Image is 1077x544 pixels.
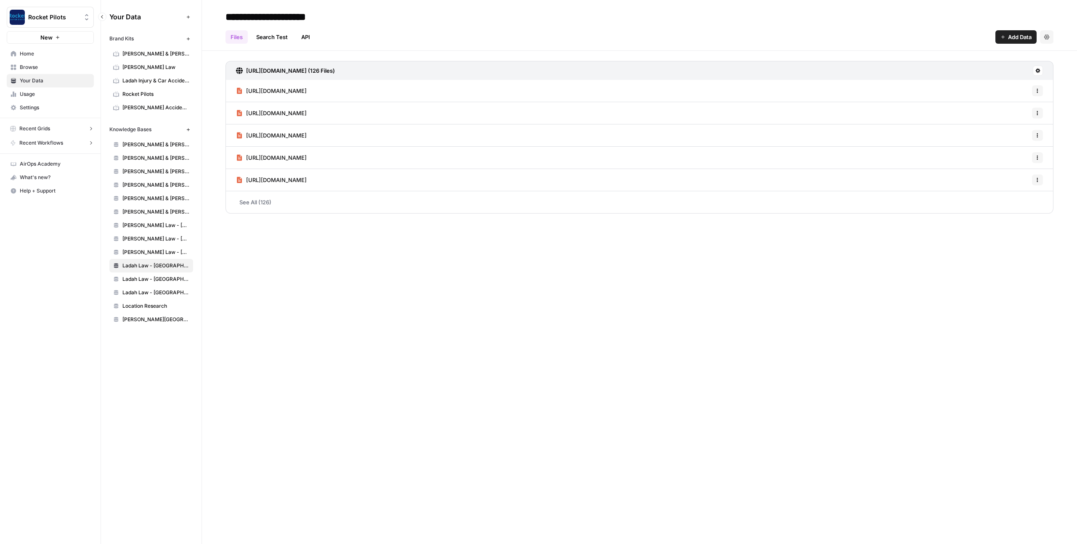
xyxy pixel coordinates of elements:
span: Your Data [109,12,183,22]
span: [PERSON_NAME][GEOGRAPHIC_DATA] [122,316,189,323]
a: [PERSON_NAME] Law - [GEOGRAPHIC_DATA] [109,232,193,246]
span: Add Data [1008,33,1032,41]
span: Browse [20,63,90,71]
span: [URL][DOMAIN_NAME] [246,109,307,117]
span: Recent Grids [19,125,50,132]
span: [PERSON_NAME] Law - [GEOGRAPHIC_DATA] [122,222,189,229]
span: [PERSON_NAME] & [PERSON_NAME] - Independence [122,154,189,162]
a: Settings [7,101,94,114]
span: [PERSON_NAME] Law - [GEOGRAPHIC_DATA] [122,248,189,256]
a: [URL][DOMAIN_NAME] [236,80,307,102]
button: Add Data [995,30,1037,44]
span: [URL][DOMAIN_NAME] [246,131,307,140]
div: What's new? [7,171,93,184]
a: [PERSON_NAME] & [PERSON_NAME] [109,192,193,205]
a: Files [225,30,248,44]
button: What's new? [7,171,94,184]
a: Usage [7,87,94,101]
a: [PERSON_NAME] Law - [GEOGRAPHIC_DATA] [109,246,193,259]
span: Brand Kits [109,35,134,42]
span: Home [20,50,90,58]
span: Settings [20,104,90,111]
span: Your Data [20,77,90,85]
span: Recent Workflows [19,139,63,147]
a: See All (126) [225,191,1053,213]
button: New [7,31,94,44]
span: [PERSON_NAME] & [PERSON_NAME] [122,195,189,202]
a: Ladah Injury & Car Accident Lawyers [GEOGRAPHIC_DATA] [109,74,193,87]
h3: [URL][DOMAIN_NAME] (126 Files) [246,66,335,75]
a: [PERSON_NAME] Law - [GEOGRAPHIC_DATA] [109,219,193,232]
a: Your Data [7,74,94,87]
span: [PERSON_NAME] & [PERSON_NAME] - [US_STATE] [122,181,189,189]
a: [PERSON_NAME] & [PERSON_NAME] - [US_STATE] [109,178,193,192]
span: Ladah Law - [GEOGRAPHIC_DATA] [122,275,189,283]
a: Location Research [109,299,193,313]
span: [PERSON_NAME] & [PERSON_NAME] [US_STATE] Car Accident Lawyers [122,50,189,58]
span: [PERSON_NAME] & [PERSON_NAME] - [GEOGRAPHIC_DATA][PERSON_NAME] [122,208,189,216]
a: [URL][DOMAIN_NAME] [236,102,307,124]
a: Ladah Law - [GEOGRAPHIC_DATA] [109,286,193,299]
span: Knowledge Bases [109,126,151,133]
a: [URL][DOMAIN_NAME] [236,124,307,146]
a: Home [7,47,94,61]
a: [PERSON_NAME][GEOGRAPHIC_DATA] [109,313,193,326]
a: [URL][DOMAIN_NAME] (126 Files) [236,61,335,80]
span: [URL][DOMAIN_NAME] [246,87,307,95]
span: Usage [20,90,90,98]
span: [PERSON_NAME] Law - [GEOGRAPHIC_DATA] [122,235,189,243]
span: Rocket Pilots [122,90,189,98]
a: Ladah Law - [GEOGRAPHIC_DATA] [109,272,193,286]
button: Recent Grids [10,125,94,132]
span: Ladah Law - [GEOGRAPHIC_DATA] [122,262,189,269]
button: Help + Support [7,184,94,198]
a: [URL][DOMAIN_NAME] [236,147,307,169]
a: Rocket Pilots [109,87,193,101]
img: Rocket Pilots Logo [10,10,25,25]
span: Rocket Pilots [28,13,79,21]
a: [PERSON_NAME] Law [109,61,193,74]
a: [PERSON_NAME] & [PERSON_NAME] [US_STATE] Car Accident Lawyers [109,47,193,61]
a: [PERSON_NAME] & [PERSON_NAME] - Florissant [109,138,193,151]
a: Browse [7,61,94,74]
button: Workspace: Rocket Pilots [7,7,94,28]
a: AirOps Academy [7,157,94,171]
span: [URL][DOMAIN_NAME] [246,153,307,162]
span: [PERSON_NAME] Law [122,63,189,71]
span: [PERSON_NAME] & [PERSON_NAME] - Florissant [122,141,189,148]
span: [URL][DOMAIN_NAME] [246,176,307,184]
button: Recent Workflows [10,139,94,147]
a: [PERSON_NAME] & [PERSON_NAME] - [GEOGRAPHIC_DATA][PERSON_NAME] [109,205,193,219]
a: [PERSON_NAME] Accident Attorneys [109,101,193,114]
span: [PERSON_NAME] Accident Attorneys [122,104,189,111]
span: Ladah Injury & Car Accident Lawyers [GEOGRAPHIC_DATA] [122,77,189,85]
a: [PERSON_NAME] & [PERSON_NAME] - Independence [109,151,193,165]
a: [PERSON_NAME] & [PERSON_NAME] - JC [109,165,193,178]
a: Search Test [251,30,293,44]
a: [URL][DOMAIN_NAME] [236,169,307,191]
span: [PERSON_NAME] & [PERSON_NAME] - JC [122,168,189,175]
span: Help + Support [20,187,90,195]
span: AirOps Academy [20,160,90,168]
a: API [296,30,315,44]
span: Location Research [122,302,189,310]
a: Ladah Law - [GEOGRAPHIC_DATA] [109,259,193,272]
span: Ladah Law - [GEOGRAPHIC_DATA] [122,289,189,296]
span: New [40,33,53,42]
